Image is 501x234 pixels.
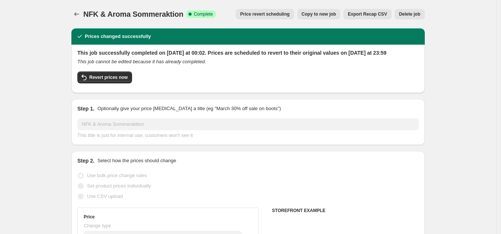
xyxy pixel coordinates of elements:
[194,11,213,17] span: Complete
[272,208,419,214] h6: STOREFRONT EXAMPLE
[236,9,294,19] button: Price revert scheduling
[77,49,419,57] h2: This job successfully completed on [DATE] at 00:02. Prices are scheduled to revert to their origi...
[302,11,336,17] span: Copy to new job
[85,33,151,40] h2: Prices changed successfully
[77,132,193,138] span: This title is just for internal use, customers won't see it
[83,10,183,18] span: NFK & Aroma Sommeraktion
[87,173,147,178] span: Use bulk price change rules
[97,157,176,164] p: Select how the prices should change
[348,11,387,17] span: Export Recap CSV
[77,59,206,64] i: This job cannot be edited because it has already completed.
[97,105,281,112] p: Optionally give your price [MEDICAL_DATA] a title (eg "March 30% off sale on boots")
[395,9,425,19] button: Delete job
[77,157,94,164] h2: Step 2.
[84,214,94,220] h3: Price
[343,9,391,19] button: Export Recap CSV
[240,11,290,17] span: Price revert scheduling
[87,183,151,189] span: Set product prices individually
[71,9,82,19] button: Price change jobs
[89,74,128,80] span: Revert prices now
[84,223,111,228] span: Change type
[399,11,420,17] span: Delete job
[77,118,419,130] input: 30% off holiday sale
[77,105,94,112] h2: Step 1.
[87,193,123,199] span: Use CSV upload
[297,9,341,19] button: Copy to new job
[77,71,132,83] button: Revert prices now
